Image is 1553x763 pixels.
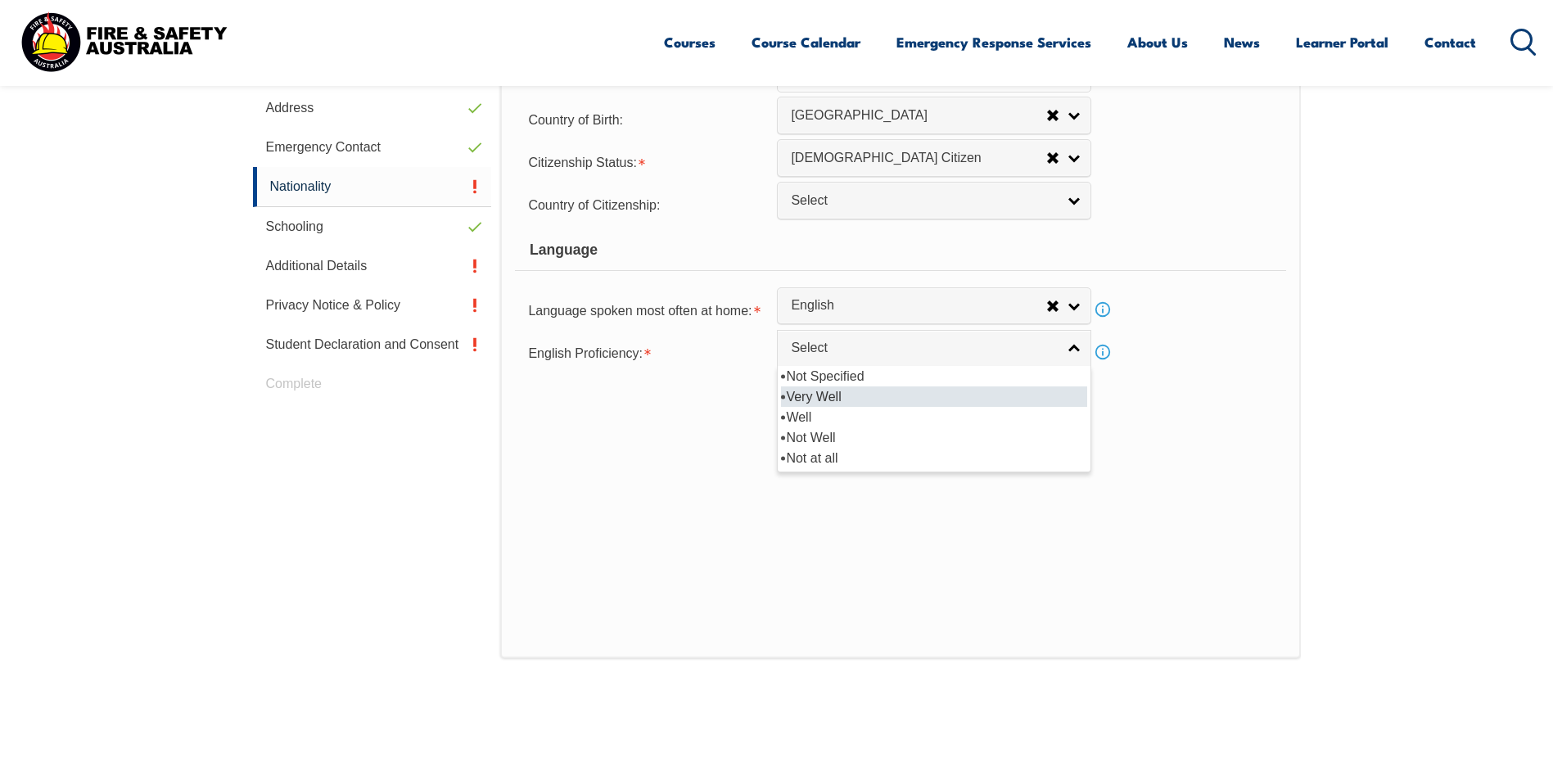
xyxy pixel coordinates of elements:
div: Language [515,230,1285,271]
a: Address [253,88,492,128]
a: Nationality [253,167,492,207]
li: Not Specified [781,366,1087,386]
a: Student Declaration and Consent [253,325,492,364]
a: Learner Portal [1296,20,1388,64]
a: Schooling [253,207,492,246]
a: Courses [664,20,716,64]
span: Select [791,340,1056,357]
span: Country of Citizenship: [528,198,660,212]
a: Contact [1424,20,1476,64]
li: Very Well [781,386,1087,407]
li: Not Well [781,427,1087,448]
span: [GEOGRAPHIC_DATA] [791,107,1046,124]
a: Additional Details [253,246,492,286]
li: Well [781,407,1087,427]
span: Select [791,192,1056,210]
a: Course Calendar [752,20,860,64]
div: English Proficiency is required. [515,336,777,368]
span: English Proficiency: [528,346,643,360]
a: News [1224,20,1260,64]
span: English [791,297,1046,314]
div: Citizenship Status is required. [515,145,777,178]
div: Language spoken most often at home is required. [515,293,777,326]
span: Citizenship Status: [528,156,637,169]
span: Country of Birth: [528,113,623,127]
a: Info [1091,298,1114,321]
li: Not at all [781,448,1087,468]
a: Emergency Contact [253,128,492,167]
a: Emergency Response Services [896,20,1091,64]
span: Language spoken most often at home: [528,304,752,318]
span: [DEMOGRAPHIC_DATA] Citizen [791,150,1046,167]
a: About Us [1127,20,1188,64]
a: Info [1091,341,1114,363]
a: Privacy Notice & Policy [253,286,492,325]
